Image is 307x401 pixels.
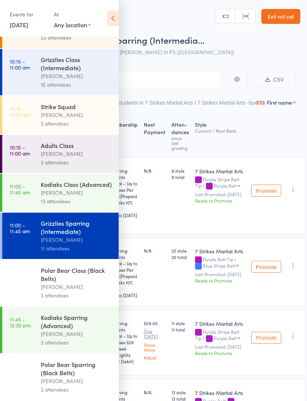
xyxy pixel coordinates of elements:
[41,188,112,197] div: [PERSON_NAME]
[104,117,141,154] div: Membership
[2,49,119,95] a: 10:15 -11:00 amGrizzlies Class (Intermediate)[PERSON_NAME]15 attendees
[144,247,165,254] div: N/A
[195,277,245,284] div: Ready to Promote
[41,149,112,158] div: [PERSON_NAME]
[141,117,168,154] div: Next Payment
[10,363,27,375] time: 12:30 - 1:15 pm
[144,389,165,395] div: N/A
[107,167,138,218] div: Returning Students Special - Up to 2 Classes Per Week (Prepaid 12 weeks 10% off)
[10,316,31,328] time: 11:45 - 12:30 pm
[195,389,245,397] div: 7 Strikes Martial Arts
[253,72,296,88] button: CSV
[41,244,112,253] div: 11 attendees
[171,136,189,150] div: since last grading
[195,320,245,327] div: 7 Strikes Martial Arts
[2,213,119,259] a: 11:00 -11:45 amGrizzlies Sparring (Intermediate)[PERSON_NAME]11 attendees
[2,135,119,173] a: 10:15 -11:00 amAdults Class[PERSON_NAME]2 attendees
[10,105,30,117] time: 10:15 - 11:00 am
[195,350,245,356] div: Ready to Promote
[107,292,138,298] div: Expires [DATE]
[144,320,165,360] div: $58.00
[171,247,189,254] span: 20 style
[171,389,189,395] span: 13 style
[41,158,112,167] div: 2 attendees
[214,336,237,340] div: Purple Belt
[168,117,192,154] div: Atten­dances
[195,272,245,277] small: Last Promoted: [DATE]
[171,167,189,174] span: 9 style
[41,313,112,330] div: Kodiaks Sparring (Advanced)
[2,96,119,134] a: 10:15 -11:00 amStrike Squad[PERSON_NAME]2 attendees
[41,266,112,283] div: Polar Bear Class (Black Belts)
[10,21,28,29] a: [DATE]
[41,338,112,347] div: 3 attendees
[10,269,31,281] time: 11:45 - 12:30 pm
[41,180,112,188] div: Kodiaks Class (Advanced)
[144,167,165,174] div: N/A
[41,235,112,244] div: [PERSON_NAME]
[195,128,245,133] div: Current / Next Rank
[41,330,112,338] div: [PERSON_NAME]
[10,183,30,195] time: 11:00 - 11:45 am
[41,119,112,128] div: 2 attendees
[171,174,189,180] span: 9 total
[195,192,245,197] small: Last Promoted: [DATE]
[41,102,112,111] div: Strike Squad
[10,144,30,156] time: 10:15 - 11:00 am
[2,307,119,353] a: 11:45 -12:30 pmKodiaks Sparring (Advanced)[PERSON_NAME]3 attendees
[195,167,245,175] div: 7 Strikes Martial Arts
[195,329,245,342] div: Purple Stripe Belt Tip 1
[144,342,165,352] a: Show more
[195,344,245,349] small: Last Promoted: [DATE]
[144,355,165,360] a: Adjust
[203,263,235,268] div: Blue Stripe Belt
[171,254,189,260] span: 20 total
[10,8,46,21] div: Events for
[41,111,112,119] div: [PERSON_NAME]
[41,55,112,72] div: Grizzlies Class (Intermediate)
[41,197,112,206] div: 13 attendees
[10,222,30,234] time: 11:00 - 11:45 am
[249,99,265,106] label: Sort by
[41,72,112,80] div: [PERSON_NAME]
[41,291,112,300] div: 3 attendees
[74,34,204,46] span: Grizzlies Sparring (Intermedia…
[267,99,292,106] div: First name
[107,247,138,298] div: Returning Students Special - Up to 2 Classes Per Week (Prepaid 12 weeks 10% off)
[144,328,165,339] small: Due [DATE]
[41,219,112,235] div: Grizzlies Sparring (Intermediate)
[195,177,245,189] div: Purple Stripe Belt Tip 1
[192,117,248,154] div: Style
[2,260,119,306] a: 11:45 -12:30 pmPolar Bear Class (Black Belts)[PERSON_NAME]3 attendees
[261,9,300,24] a: Exit roll call
[195,257,245,269] div: Purple Belt Tip 1
[214,183,237,188] div: Purple Belt
[195,247,245,255] div: 7 Strikes Martial Arts
[41,33,112,42] div: 23 attendees
[41,80,112,89] div: 15 attendees
[171,320,189,326] span: 11 style
[54,8,91,21] div: At
[41,141,112,149] div: Adults Class
[2,174,119,212] a: 11:00 -11:45 amKodiaks Class (Advanced)[PERSON_NAME]13 attendees
[41,360,112,377] div: Polar Bear Sparring (Black Belts)
[104,96,265,113] button: Other students in 7 Strikes Martial Arts / 7 Strikes Martial Arts - ...377
[54,21,91,29] div: Any location
[251,261,281,273] button: Promote
[41,283,112,291] div: [PERSON_NAME]
[2,354,119,400] a: 12:30 -1:15 pmPolar Bear Sparring (Black Belts)[PERSON_NAME]2 attendees
[251,332,281,344] button: Promote
[120,48,234,56] span: [PERSON_NAME] St PS ([GEOGRAPHIC_DATA])
[251,185,281,197] button: Promote
[41,377,112,385] div: [PERSON_NAME]
[171,326,189,333] span: 11 total
[107,212,138,218] div: Expires [DATE]
[107,320,138,364] div: Returning Students Special - Up to 2 Classes $29 Per Week (Fortnightly Direct Debit)
[195,197,245,204] div: Ready to Promote
[10,58,30,70] time: 10:15 - 11:00 am
[41,385,112,394] div: 2 attendees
